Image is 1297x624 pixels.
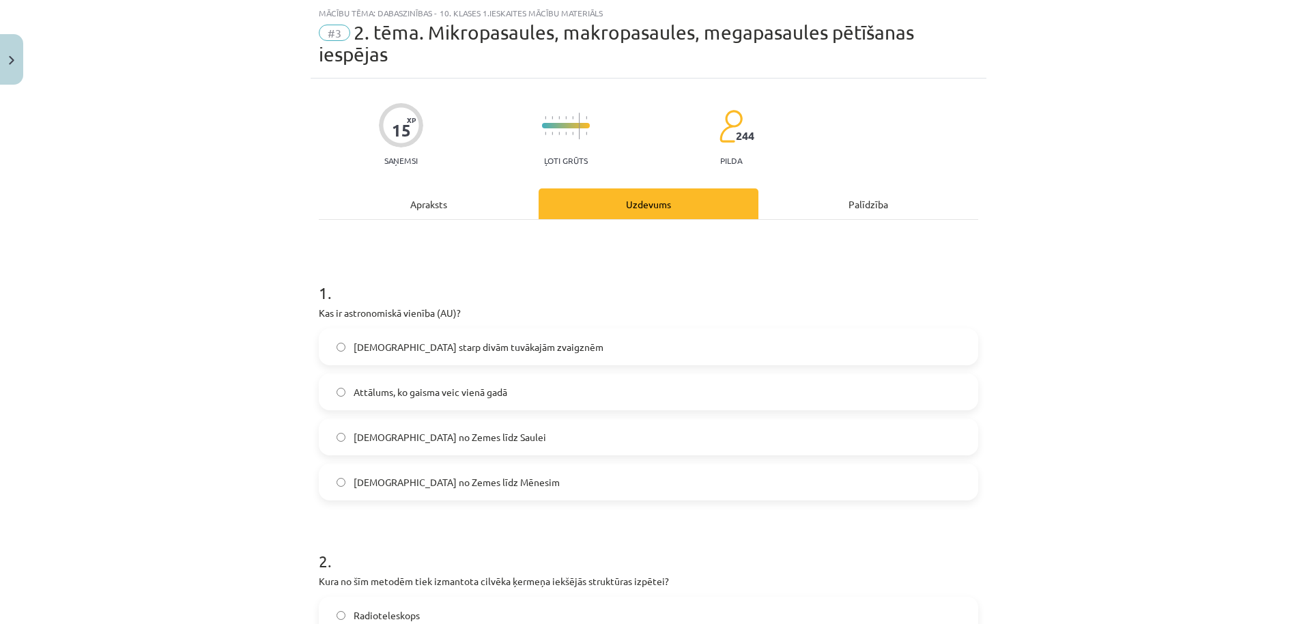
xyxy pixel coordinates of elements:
img: icon-short-line-57e1e144782c952c97e751825c79c345078a6d821885a25fce030b3d8c18986b.svg [572,132,573,135]
div: Mācību tēma: Dabaszinības - 10. klases 1.ieskaites mācību materiāls [319,8,978,18]
input: [DEMOGRAPHIC_DATA] no Zemes līdz Mēnesim [337,478,345,487]
span: 244 [736,130,754,142]
span: [DEMOGRAPHIC_DATA] no Zemes līdz Saulei [354,430,546,444]
img: icon-short-line-57e1e144782c952c97e751825c79c345078a6d821885a25fce030b3d8c18986b.svg [558,116,560,119]
input: Radioteleskops [337,611,345,620]
span: #3 [319,25,350,41]
input: [DEMOGRAPHIC_DATA] starp divām tuvākajām zvaigznēm [337,343,345,352]
div: Apraksts [319,188,539,219]
span: 2. tēma. Mikropasaules, makropasaules, megapasaules pētīšanas iespējas [319,21,914,66]
span: Attālums, ko gaisma veic vienā gadā [354,385,507,399]
p: Kas ir astronomiskā vienība (AU)? [319,306,978,320]
p: pilda [720,156,742,165]
p: Ļoti grūts [544,156,588,165]
img: icon-short-line-57e1e144782c952c97e751825c79c345078a6d821885a25fce030b3d8c18986b.svg [558,132,560,135]
img: icon-long-line-d9ea69661e0d244f92f715978eff75569469978d946b2353a9bb055b3ed8787d.svg [579,113,580,139]
img: icon-short-line-57e1e144782c952c97e751825c79c345078a6d821885a25fce030b3d8c18986b.svg [545,116,546,119]
img: icon-short-line-57e1e144782c952c97e751825c79c345078a6d821885a25fce030b3d8c18986b.svg [565,116,567,119]
div: 15 [392,121,411,140]
img: icon-short-line-57e1e144782c952c97e751825c79c345078a6d821885a25fce030b3d8c18986b.svg [586,132,587,135]
img: icon-short-line-57e1e144782c952c97e751825c79c345078a6d821885a25fce030b3d8c18986b.svg [572,116,573,119]
div: Uzdevums [539,188,758,219]
img: icon-short-line-57e1e144782c952c97e751825c79c345078a6d821885a25fce030b3d8c18986b.svg [552,132,553,135]
img: students-c634bb4e5e11cddfef0936a35e636f08e4e9abd3cc4e673bd6f9a4125e45ecb1.svg [719,109,743,143]
input: [DEMOGRAPHIC_DATA] no Zemes līdz Saulei [337,433,345,442]
div: Palīdzība [758,188,978,219]
h1: 2 . [319,528,978,570]
input: Attālums, ko gaisma veic vienā gadā [337,388,345,397]
span: [DEMOGRAPHIC_DATA] no Zemes līdz Mēnesim [354,475,560,490]
span: XP [407,116,416,124]
h1: 1 . [319,259,978,302]
span: [DEMOGRAPHIC_DATA] starp divām tuvākajām zvaigznēm [354,340,603,354]
img: icon-short-line-57e1e144782c952c97e751825c79c345078a6d821885a25fce030b3d8c18986b.svg [586,116,587,119]
p: Kura no šīm metodēm tiek izmantota cilvēka ķermeņa iekšējās struktūras izpētei? [319,574,978,588]
img: icon-short-line-57e1e144782c952c97e751825c79c345078a6d821885a25fce030b3d8c18986b.svg [565,132,567,135]
p: Saņemsi [379,156,423,165]
img: icon-short-line-57e1e144782c952c97e751825c79c345078a6d821885a25fce030b3d8c18986b.svg [552,116,553,119]
span: Radioteleskops [354,608,420,623]
img: icon-short-line-57e1e144782c952c97e751825c79c345078a6d821885a25fce030b3d8c18986b.svg [545,132,546,135]
img: icon-close-lesson-0947bae3869378f0d4975bcd49f059093ad1ed9edebbc8119c70593378902aed.svg [9,56,14,65]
